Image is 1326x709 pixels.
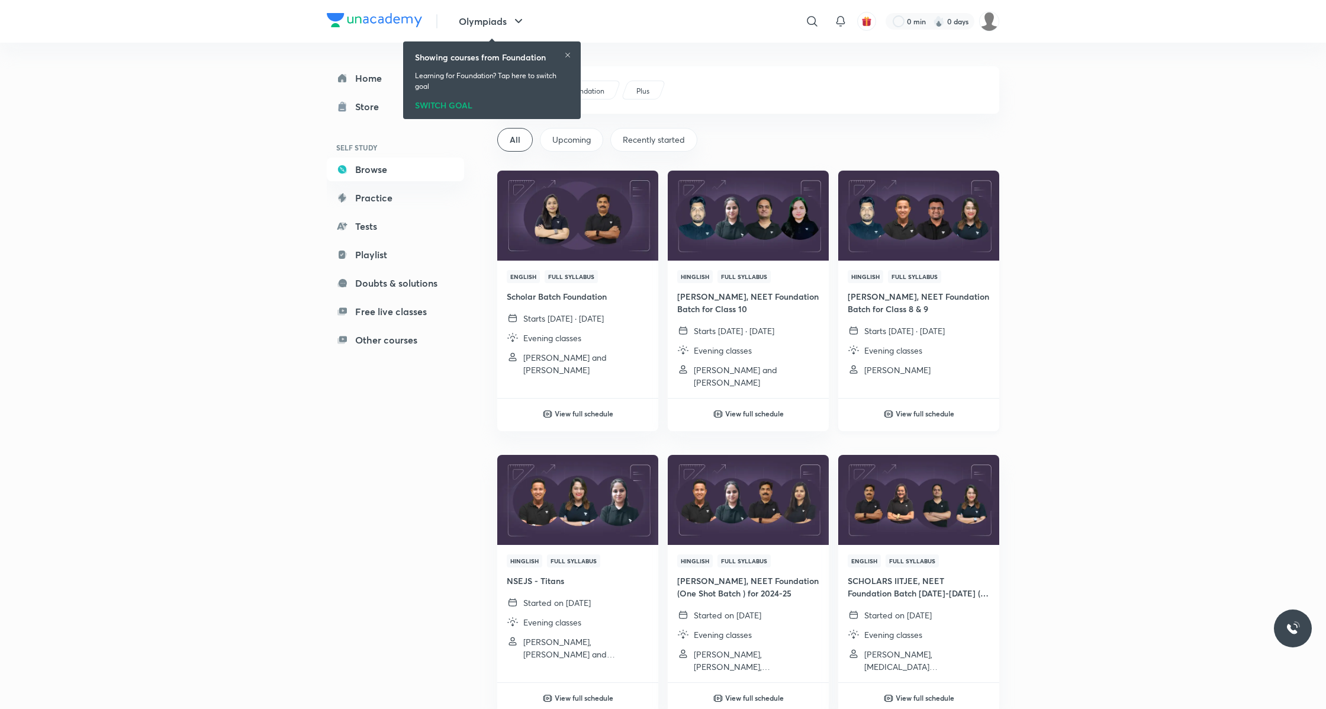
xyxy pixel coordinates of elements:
[848,554,881,567] span: English
[523,332,581,344] p: Evening classes
[836,454,1000,546] img: Thumbnail
[888,270,941,283] span: Full Syllabus
[884,694,893,703] img: play
[565,86,607,97] a: Foundation
[545,270,598,283] span: Full Syllabus
[979,11,999,31] img: Suraj Tomar
[327,214,464,238] a: Tests
[848,270,883,283] span: Hinglish
[507,290,649,303] h4: Scholar Batch Foundation
[668,455,829,682] a: ThumbnailHinglishFull Syllabus[PERSON_NAME], NEET Foundation (One Shot Batch ) for 2024-25Started...
[666,454,830,546] img: Thumbnail
[327,328,464,352] a: Other courses
[864,648,990,673] p: Ajinkya Solunke, Nikita Sahu, Shivangi Chauhan and 2 more
[636,86,649,97] p: Plus
[694,344,752,357] p: Evening classes
[848,575,990,599] h4: SCHOLARS IITJEE, NEET Foundation Batch [DATE]-[DATE] ( Full Syllabus )
[848,290,990,315] h4: [PERSON_NAME], NEET Foundation Batch for Class 8 & 9
[864,628,922,641] p: Evening classes
[713,694,723,703] img: play
[677,575,819,599] h4: [PERSON_NAME], NEET Foundation (One Shot Batch ) for 2024-25
[864,609,932,621] p: Started on [DATE]
[327,186,464,210] a: Practice
[327,95,464,118] a: Store
[725,692,784,703] h6: View full schedule
[838,171,999,386] a: ThumbnailHinglishFull Syllabus[PERSON_NAME], NEET Foundation Batch for Class 8 & 9Starts [DATE] ·...
[567,86,604,97] p: Foundation
[327,13,422,30] a: Company Logo
[327,300,464,323] a: Free live classes
[694,609,761,621] p: Started on [DATE]
[677,554,713,567] span: Hinglish
[327,137,464,158] h6: SELF STUDY
[677,270,713,283] span: Hinglish
[677,290,819,315] h4: [PERSON_NAME], NEET Foundation Batch for Class 10
[933,15,945,27] img: streak
[838,455,999,682] a: ThumbnailEnglishFull SyllabusSCHOLARS IITJEE, NEET Foundation Batch [DATE]-[DATE] ( Full Syllabus...
[547,554,600,567] span: Full Syllabus
[355,100,386,114] div: Store
[694,364,819,389] p: Ajinkya Solunke and Abhishek Sahu
[717,554,771,567] span: Full Syllabus
[523,596,591,609] p: Started on [DATE]
[666,169,830,261] img: Thumbnail
[694,628,752,641] p: Evening classes
[327,66,464,90] a: Home
[415,51,546,63] h6: Showing courses from Foundation
[327,158,464,181] a: Browse
[694,325,774,337] p: Starts [DATE] · [DATE]
[510,134,520,146] span: All
[415,70,569,92] p: Learning for Foundation? Tap here to switch goal
[864,364,931,376] p: Abhishek Sahu
[861,16,872,27] img: avatar
[857,12,876,31] button: avatar
[327,271,464,295] a: Doubts & solutions
[523,616,581,628] p: Evening classes
[717,270,771,283] span: Full Syllabus
[713,409,723,419] img: play
[523,312,604,325] p: Starts [DATE] · [DATE]
[507,270,540,283] span: English
[415,97,569,110] div: SWITCH GOAL
[886,554,939,567] span: Full Syllabus
[552,134,591,146] span: Upcoming
[694,648,819,673] p: Alok Choubey, Amisha Saxena, Puneet Kumar Srivastava and 1 more
[543,694,552,703] img: play
[836,169,1000,261] img: Thumbnail
[896,408,954,419] h6: View full schedule
[1286,621,1300,636] img: ttu
[507,575,649,587] h4: NSEJS - Titans
[623,134,685,146] span: Recently started
[495,169,659,261] img: Thumbnail
[497,171,658,386] a: ThumbnailEnglishFull SyllabusScholar Batch FoundationStarts [DATE] · [DATE]Evening classes[PERSON...
[668,171,829,398] a: ThumbnailHinglishFull Syllabus[PERSON_NAME], NEET Foundation Batch for Class 10Starts [DATE] · [D...
[507,554,542,567] span: Hinglish
[635,86,652,97] a: Plus
[327,243,464,267] a: Playlist
[452,9,533,33] button: Olympiads
[884,409,893,419] img: play
[725,408,784,419] h6: View full schedule
[896,692,954,703] h6: View full schedule
[523,351,649,376] p: Puneet Kumar Srivastava and Diksha Bhuwalka
[327,13,422,27] img: Company Logo
[864,344,922,357] p: Evening classes
[555,408,613,419] h6: View full schedule
[523,636,649,660] p: Alok Choubey, Amisha Saxena and Shivangi Chauhan
[497,455,658,670] a: ThumbnailHinglishFull SyllabusNSEJS - TitansStarted on [DATE]Evening classes[PERSON_NAME], [PERSO...
[543,409,552,419] img: play
[555,692,613,703] h6: View full schedule
[864,325,945,337] p: Starts [DATE] · [DATE]
[495,454,659,546] img: Thumbnail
